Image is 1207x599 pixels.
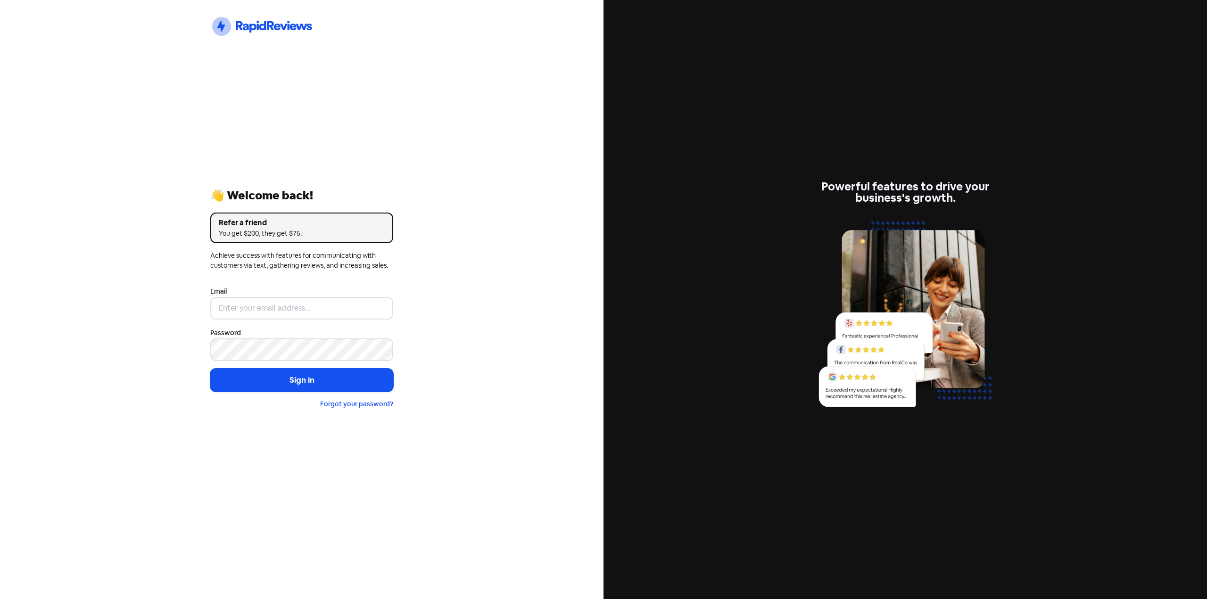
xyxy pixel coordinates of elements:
[210,190,393,201] div: 👋 Welcome back!
[210,328,241,338] label: Password
[219,217,385,229] div: Refer a friend
[219,229,385,238] div: You get $200, they get $75.
[814,215,997,418] img: reviews
[814,181,997,204] div: Powerful features to drive your business's growth.
[210,297,393,320] input: Enter your email address...
[210,251,393,271] div: Achieve success with features for communicating with customers via text, gathering reviews, and i...
[210,369,393,392] button: Sign in
[210,287,227,296] label: Email
[320,400,393,408] a: Forgot your password?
